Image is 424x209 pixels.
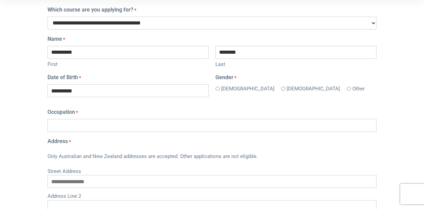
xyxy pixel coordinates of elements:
label: Last [215,59,377,68]
label: Other [352,85,365,93]
legend: Gender [215,73,377,82]
legend: Address [47,137,377,145]
label: Date of Birth [47,73,81,82]
legend: Name [47,35,377,43]
div: Only Australian and New Zealand addresses are accepted. Other applications are not eligible. [47,148,377,166]
label: Street Address [47,166,377,175]
label: Occupation [47,108,78,116]
label: [DEMOGRAPHIC_DATA] [287,85,340,93]
label: Address Line 2 [47,191,377,200]
label: [DEMOGRAPHIC_DATA] [221,85,274,93]
label: Which course are you applying for? [47,6,136,14]
label: First [47,59,209,68]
